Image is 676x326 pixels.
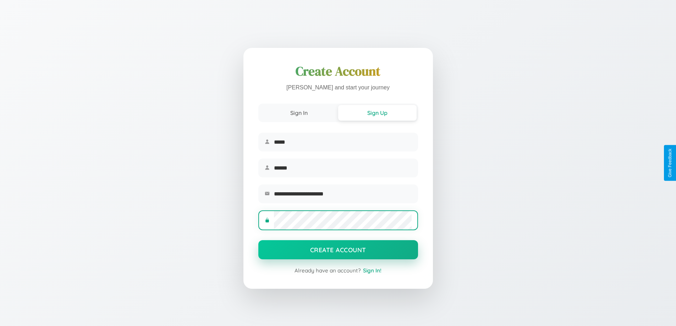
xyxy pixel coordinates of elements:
[363,267,381,274] span: Sign In!
[667,149,672,177] div: Give Feedback
[258,267,418,274] div: Already have an account?
[258,63,418,80] h1: Create Account
[338,105,417,121] button: Sign Up
[258,240,418,259] button: Create Account
[260,105,338,121] button: Sign In
[258,83,418,93] p: [PERSON_NAME] and start your journey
